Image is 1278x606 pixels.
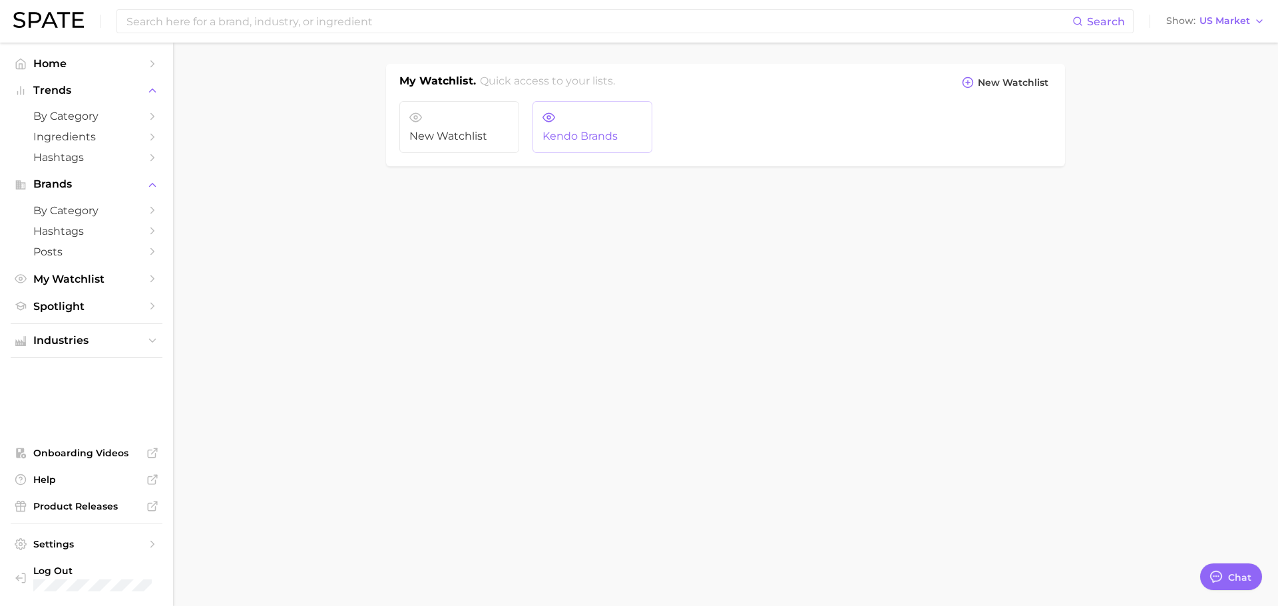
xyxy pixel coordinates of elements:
[33,130,140,143] span: Ingredients
[399,101,519,153] a: New Watchlist
[33,204,140,217] span: by Category
[11,147,162,168] a: Hashtags
[33,474,140,486] span: Help
[33,447,140,459] span: Onboarding Videos
[409,130,509,142] span: New Watchlist
[33,245,140,258] span: Posts
[11,200,162,221] a: by Category
[33,273,140,285] span: My Watchlist
[11,126,162,147] a: Ingredients
[11,106,162,126] a: by Category
[11,443,162,463] a: Onboarding Videos
[125,10,1072,33] input: Search here for a brand, industry, or ingredient
[33,538,140,550] span: Settings
[11,470,162,490] a: Help
[1087,15,1125,28] span: Search
[978,77,1048,88] span: New Watchlist
[33,225,140,237] span: Hashtags
[542,130,642,142] span: Kendo Brands
[11,296,162,317] a: Spotlight
[11,241,162,262] a: Posts
[33,84,140,96] span: Trends
[33,335,140,347] span: Industries
[11,53,162,74] a: Home
[13,12,84,28] img: SPATE
[11,561,162,595] a: Log out. Currently logged in with e-mail jessica.barrett@kendobrands.com.
[33,300,140,313] span: Spotlight
[33,500,140,512] span: Product Releases
[11,496,162,516] a: Product Releases
[33,151,140,164] span: Hashtags
[33,565,192,577] span: Log Out
[532,101,652,153] a: Kendo Brands
[11,221,162,241] a: Hashtags
[1199,17,1250,25] span: US Market
[11,331,162,351] button: Industries
[33,178,140,190] span: Brands
[33,110,140,122] span: by Category
[11,269,162,289] a: My Watchlist
[11,174,162,194] button: Brands
[399,73,476,93] h1: My Watchlist.
[11,534,162,554] a: Settings
[480,73,615,93] h2: Quick access to your lists.
[1163,13,1268,30] button: ShowUS Market
[33,57,140,70] span: Home
[1166,17,1195,25] span: Show
[11,80,162,100] button: Trends
[958,73,1052,92] button: New Watchlist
